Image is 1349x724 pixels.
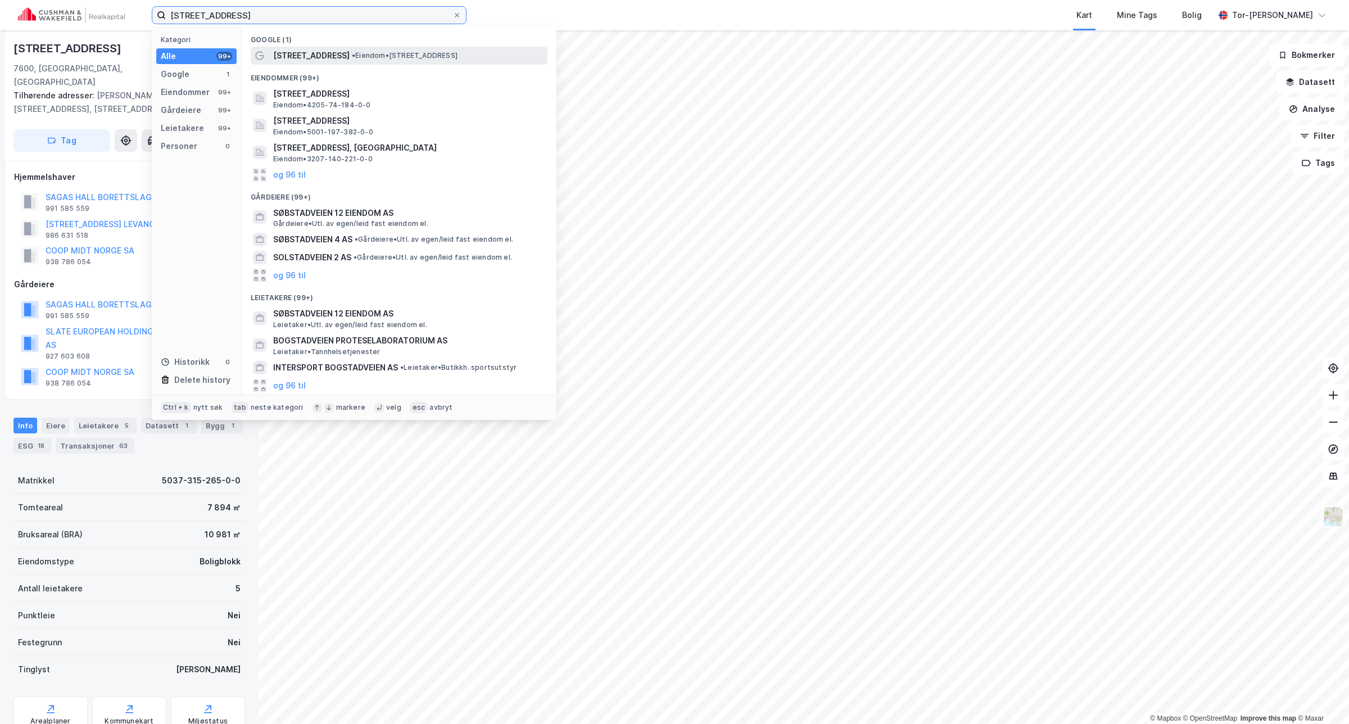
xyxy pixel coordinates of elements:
div: 986 631 518 [46,231,88,240]
div: Gårdeiere [161,103,201,117]
div: Bygg [201,418,243,433]
div: Google [161,67,189,81]
a: Mapbox [1150,714,1181,722]
div: ESG [13,438,51,454]
span: Eiendom • 4205-74-184-0-0 [273,101,371,110]
span: Eiendom • 5001-197-382-0-0 [273,128,373,137]
div: Leietakere [161,121,204,135]
span: [STREET_ADDRESS], [GEOGRAPHIC_DATA] [273,141,543,155]
span: Eiendom • [STREET_ADDRESS] [352,51,458,60]
a: Improve this map [1241,714,1296,722]
div: Matrikkel [18,474,55,487]
div: Gårdeiere (99+) [242,184,556,204]
span: Gårdeiere • Utl. av egen/leid fast eiendom el. [354,253,512,262]
span: SØBSTADVEIEN 12 EIENDOM AS [273,206,543,220]
div: avbryt [429,403,452,412]
span: [STREET_ADDRESS] [273,114,543,128]
span: • [354,253,357,261]
div: markere [336,403,365,412]
div: Festegrunn [18,636,62,649]
span: Eiendom • 3207-140-221-0-0 [273,155,373,164]
span: Gårdeiere • Utl. av egen/leid fast eiendom el. [273,219,428,228]
span: • [400,363,404,372]
div: 1 [181,420,192,431]
div: Bolig [1182,8,1202,22]
div: 99+ [216,106,232,115]
span: BOGSTADVEIEN PROTESELABORATORIUM AS [273,334,543,347]
a: OpenStreetMap [1183,714,1238,722]
div: 99+ [216,124,232,133]
div: Eiendomstype [18,555,74,568]
span: SOLSTADVEIEN 2 AS [273,251,351,264]
button: og 96 til [273,269,306,282]
span: Leietaker • Utl. av egen/leid fast eiendom el. [273,320,427,329]
button: Analyse [1279,98,1345,120]
div: 1 [227,420,238,431]
div: 99+ [216,52,232,61]
div: 5 [121,420,132,431]
div: [STREET_ADDRESS] [13,39,124,57]
div: Leietakere [74,418,137,433]
div: 10 981 ㎡ [205,528,241,541]
div: 99+ [216,88,232,97]
span: [STREET_ADDRESS] [273,87,543,101]
div: Bruksareal (BRA) [18,528,83,541]
div: Nei [228,609,241,622]
div: nytt søk [193,403,223,412]
div: Transaksjoner [56,438,134,454]
div: Datasett [141,418,197,433]
span: Tilhørende adresser: [13,90,97,100]
div: Kart [1076,8,1092,22]
div: Leietakere (99+) [242,284,556,305]
span: INTERSPORT BOGSTADVEIEN AS [273,361,398,374]
div: Tor-[PERSON_NAME] [1232,8,1313,22]
div: Delete history [174,373,230,387]
button: Datasett [1276,71,1345,93]
div: Alle [161,49,176,63]
iframe: Chat Widget [1293,670,1349,724]
div: Antall leietakere [18,582,83,595]
div: Gårdeiere [14,278,245,291]
div: Ctrl + k [161,402,191,413]
button: og 96 til [273,168,306,182]
div: Info [13,418,37,433]
span: • [355,235,358,243]
div: Tinglyst [18,663,50,676]
button: Bokmerker [1269,44,1345,66]
div: Mine Tags [1117,8,1157,22]
div: 18 [35,440,47,451]
div: Kontrollprogram for chat [1293,670,1349,724]
div: [PERSON_NAME] [STREET_ADDRESS], [STREET_ADDRESS] [13,89,236,116]
div: 5037-315-265-0-0 [162,474,241,487]
div: 0 [223,142,232,151]
div: Tomteareal [18,501,63,514]
button: Filter [1291,125,1345,147]
span: SØBSTADVEIEN 4 AS [273,233,352,246]
button: og 96 til [273,379,306,392]
button: Tag [13,129,110,152]
img: Z [1323,506,1344,527]
div: esc [410,402,428,413]
div: Eiendommer (99+) [242,65,556,85]
input: Søk på adresse, matrikkel, gårdeiere, leietakere eller personer [166,7,452,24]
img: cushman-wakefield-realkapital-logo.202ea83816669bd177139c58696a8fa1.svg [18,7,125,23]
div: Eiendommer [161,85,210,99]
div: Hjemmelshaver [14,170,245,184]
div: neste kategori [251,403,304,412]
div: Google (1) [242,26,556,47]
div: Boligblokk [200,555,241,568]
div: 938 786 054 [46,257,91,266]
div: Personer [161,139,197,153]
div: Kategori [161,35,237,44]
div: 7 894 ㎡ [207,501,241,514]
div: Nei [228,636,241,649]
span: [STREET_ADDRESS] [273,49,350,62]
div: 938 786 054 [46,379,91,388]
span: Gårdeiere • Utl. av egen/leid fast eiendom el. [355,235,513,244]
span: • [352,51,355,60]
div: 5 [236,582,241,595]
div: tab [232,402,248,413]
div: 1 [223,70,232,79]
div: 0 [223,358,232,366]
div: Punktleie [18,609,55,622]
